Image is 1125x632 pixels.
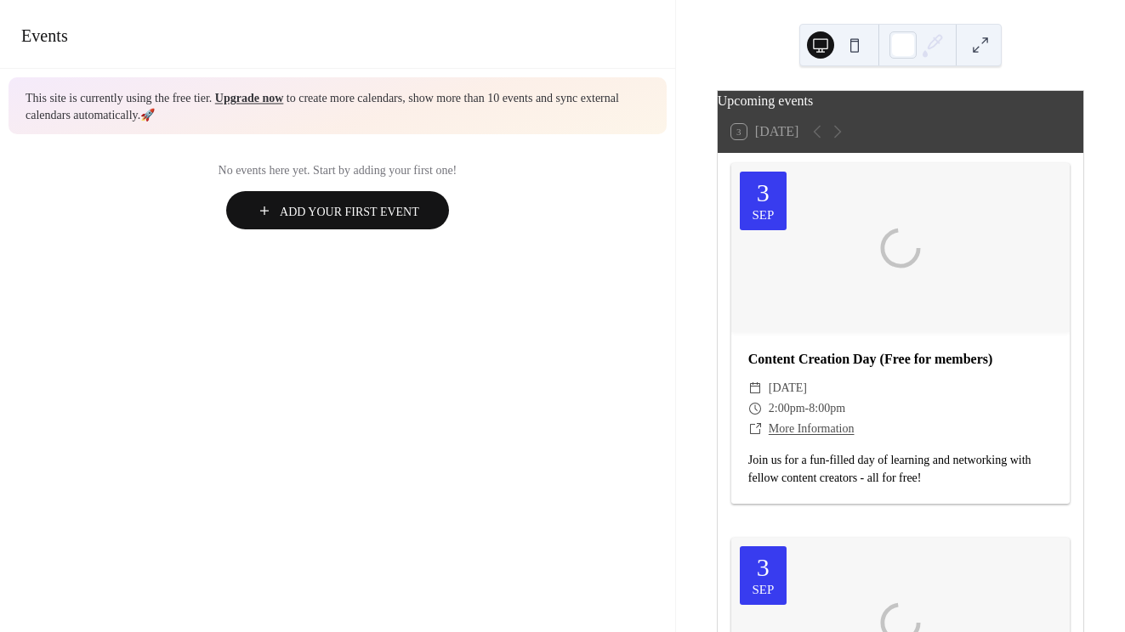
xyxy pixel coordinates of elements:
a: More Information [769,422,855,435]
span: 8:00pm [809,398,845,419]
span: Add Your First Event [280,203,419,221]
span: No events here yet. Start by adding your first one! [21,161,654,179]
div: 3 [757,555,770,580]
a: Content Creation Day (Free for members) [748,352,992,366]
div: ​ [748,419,762,439]
div: Sep [752,584,774,596]
div: ​ [748,398,762,419]
span: This site is currently using the free tier. to create more calendars, show more than 10 events an... [26,90,650,123]
button: Add Your First Event [226,191,449,229]
span: 2:00pm [769,398,805,419]
span: [DATE] [769,378,807,398]
a: Upgrade now [215,92,284,104]
div: Sep [752,209,774,222]
div: 3 [757,180,770,206]
div: Join us for a fun-filled day of learning and networking with fellow content creators - all for free! [731,451,1070,487]
span: Events [21,26,68,45]
a: Add Your First Event [21,191,654,229]
div: Upcoming events [718,91,1083,111]
span: - [805,398,810,419]
div: ​ [748,378,762,398]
